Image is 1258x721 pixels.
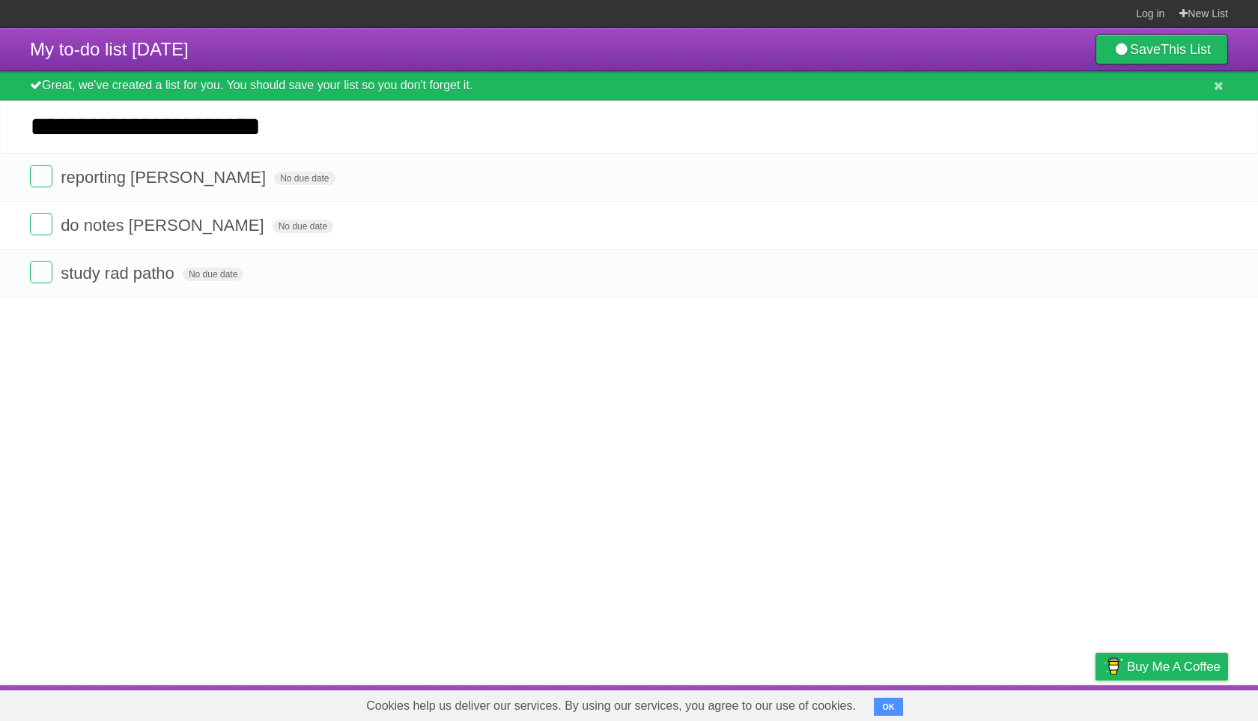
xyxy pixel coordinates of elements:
label: Done [30,165,52,187]
button: OK [874,698,903,716]
span: Buy me a coffee [1127,654,1221,680]
span: Cookies help us deliver our services. By using our services, you agree to our use of cookies. [351,691,871,721]
a: Suggest a feature [1134,689,1228,717]
span: study rad patho [61,264,178,283]
a: Buy me a coffee [1096,653,1228,681]
span: My to-do list [DATE] [30,39,189,59]
a: Privacy [1076,689,1115,717]
label: Done [30,213,52,235]
a: SaveThis List [1096,34,1228,64]
a: About [896,689,928,717]
span: No due date [273,220,333,233]
b: This List [1161,42,1211,57]
label: Done [30,261,52,283]
img: Buy me a coffee [1103,654,1123,679]
a: Terms [1025,689,1058,717]
span: do notes [PERSON_NAME] [61,216,267,235]
a: Developers [946,689,1006,717]
span: No due date [274,172,335,185]
span: No due date [183,268,243,281]
span: reporting [PERSON_NAME] [61,168,270,187]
